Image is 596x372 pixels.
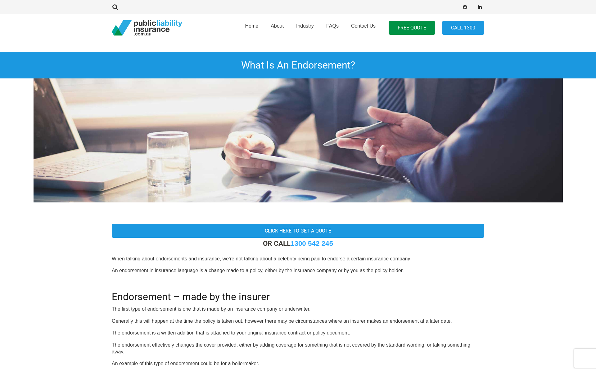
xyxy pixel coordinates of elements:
a: Search [109,4,121,10]
span: About [271,23,284,29]
a: Facebook [461,3,469,11]
span: Industry [296,23,314,29]
a: Click here to get a quote [112,224,484,238]
p: Generally this will happen at the time the policy is taken out, however there may be circumstance... [112,318,484,325]
p: The endorsement is a written addition that is attached to your original insurance contract or pol... [112,330,484,336]
a: Industry [290,12,320,44]
span: Contact Us [351,23,376,29]
p: The first type of endorsement is one that is made by an insurance company or underwriter. [112,306,484,312]
a: Contact Us [345,12,382,44]
a: FAQs [320,12,345,44]
a: FREE QUOTE [389,21,435,35]
strong: OR CALL [263,239,333,247]
h2: Endorsement – made by the insurer [112,283,484,303]
a: LinkedIn [476,3,484,11]
p: An endorsement in insurance language is a change made to a policy, either by the insurance compan... [112,267,484,274]
a: About [264,12,290,44]
img: Public liability Insurance Cost [34,78,563,202]
span: FAQs [326,23,339,29]
span: Home [245,23,258,29]
p: The endorsement effectively changes the cover provided, either by adding coverage for something t... [112,342,484,356]
a: pli_logotransparent [112,20,182,36]
a: Call 1300 [442,21,484,35]
p: When talking about endorsements and insurance, we’re not talking about a celebrity being paid to ... [112,255,484,262]
a: Home [239,12,264,44]
p: An example of this type of endorsement could be for a boilermaker. [112,360,484,367]
a: 1300 542 245 [291,240,333,247]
